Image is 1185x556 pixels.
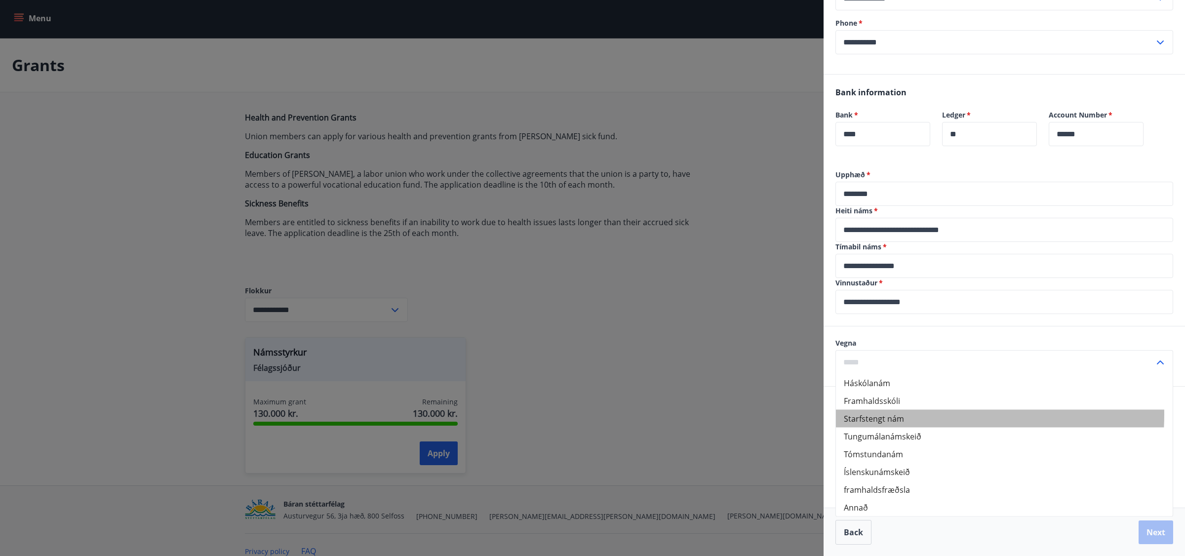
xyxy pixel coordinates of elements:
[835,182,1173,206] div: Upphæð
[835,290,1173,314] div: Vinnustaður
[836,374,1173,392] li: Háskólanám
[835,254,1173,278] div: Tímabil náms
[835,87,907,98] span: Bank information
[835,242,1173,252] label: Tímabil náms
[835,18,1173,28] label: Phone
[835,278,1173,288] label: Vinnustaður
[836,410,1173,428] li: Starfstengt nám
[835,110,930,120] label: Bank
[942,110,1037,120] label: Ledger
[836,445,1173,463] li: Tómstundanám
[836,428,1173,445] li: Tungumálanámskeið
[836,392,1173,410] li: Framhaldsskóli
[836,499,1173,516] li: Annað
[836,481,1173,499] li: framhaldsfræðsla
[1049,110,1144,120] label: Account Number
[836,463,1173,481] li: Íslenskunámskeið
[835,170,1173,180] label: Upphæð
[835,218,1173,242] div: Heiti náms
[835,520,871,545] button: Back
[835,206,1173,216] label: Heiti náms
[835,338,1173,348] label: Vegna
